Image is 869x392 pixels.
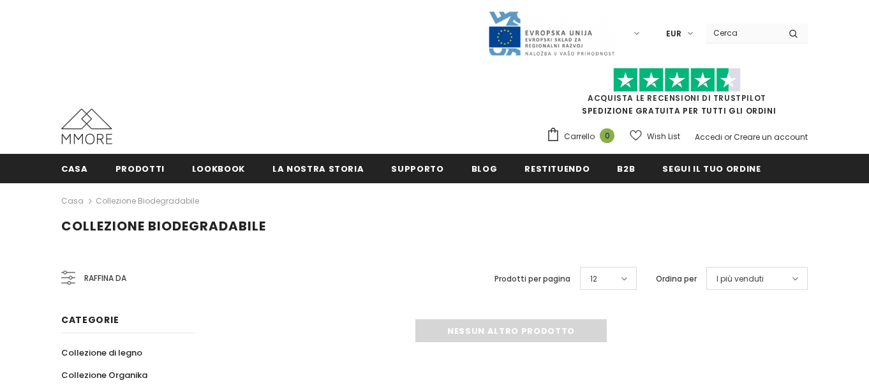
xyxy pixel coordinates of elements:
[192,163,245,175] span: Lookbook
[546,73,808,116] span: SPEDIZIONE GRATUITA PER TUTTI GLI ORDINI
[600,128,614,143] span: 0
[272,154,364,183] a: La nostra storia
[61,193,84,209] a: Casa
[494,273,570,285] label: Prodotti per pagina
[524,154,590,183] a: Restituendo
[115,163,165,175] span: Prodotti
[546,127,621,146] a: Carrello 0
[662,154,761,183] a: Segui il tuo ordine
[724,132,732,142] span: or
[96,195,199,206] a: Collezione biodegradabile
[717,273,764,285] span: I più venduti
[487,10,615,57] img: Javni Razpis
[272,163,364,175] span: La nostra storia
[524,163,590,175] span: Restituendo
[84,271,126,285] span: Raffina da
[706,24,779,42] input: Search Site
[61,364,147,386] a: Collezione Organika
[472,163,498,175] span: Blog
[487,27,615,38] a: Javni Razpis
[590,273,597,285] span: 12
[61,109,112,144] img: Casi MMORE
[61,369,147,381] span: Collezione Organika
[472,154,498,183] a: Blog
[61,347,142,359] span: Collezione di legno
[61,163,88,175] span: Casa
[617,163,635,175] span: B2B
[61,313,119,326] span: Categorie
[630,125,680,147] a: Wish List
[588,93,766,103] a: Acquista le recensioni di TrustPilot
[61,342,142,364] a: Collezione di legno
[192,154,245,183] a: Lookbook
[391,163,443,175] span: supporto
[647,130,680,143] span: Wish List
[115,154,165,183] a: Prodotti
[656,273,697,285] label: Ordina per
[734,132,808,142] a: Creare un account
[613,68,741,93] img: Fidati di Pilot Stars
[61,217,266,235] span: Collezione biodegradabile
[391,154,443,183] a: supporto
[61,154,88,183] a: Casa
[666,27,681,40] span: EUR
[695,132,722,142] a: Accedi
[564,130,595,143] span: Carrello
[662,163,761,175] span: Segui il tuo ordine
[617,154,635,183] a: B2B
